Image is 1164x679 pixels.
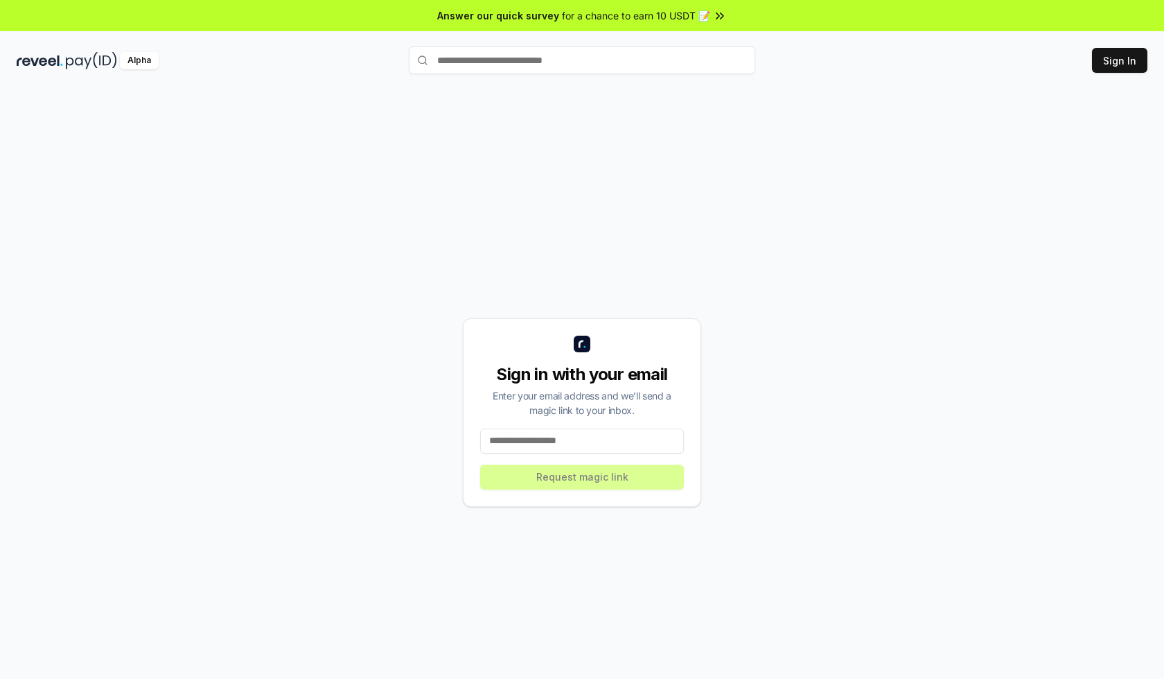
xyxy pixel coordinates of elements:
[480,363,684,386] div: Sign in with your email
[120,52,159,69] div: Alpha
[437,8,559,23] span: Answer our quick survey
[574,336,590,352] img: logo_small
[66,52,117,69] img: pay_id
[480,388,684,418] div: Enter your email address and we’ll send a magic link to your inbox.
[1092,48,1147,73] button: Sign In
[562,8,710,23] span: for a chance to earn 10 USDT 📝
[17,52,63,69] img: reveel_dark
